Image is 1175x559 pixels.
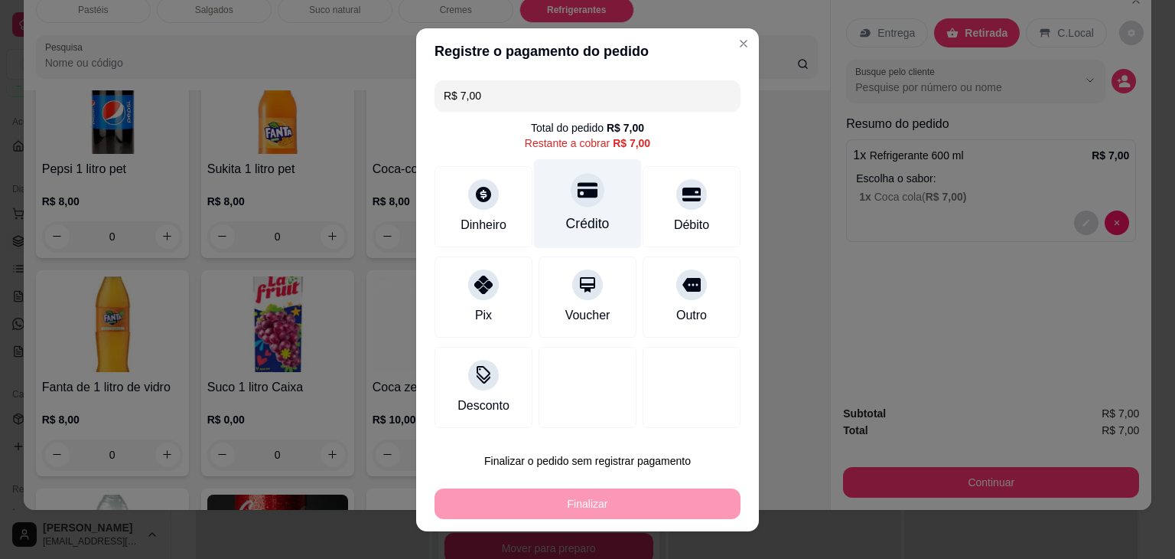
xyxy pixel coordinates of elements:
div: Débito [674,216,709,234]
div: Total do pedido [531,120,644,136]
header: Registre o pagamento do pedido [416,28,759,74]
input: Ex.: hambúrguer de cordeiro [444,80,731,111]
div: Pix [475,306,492,325]
div: Outro [676,306,707,325]
div: Restante a cobrar [525,136,650,151]
div: Crédito [566,214,610,234]
button: Close [731,31,756,56]
div: Desconto [457,397,509,415]
div: R$ 7,00 [613,136,650,151]
button: Finalizar o pedido sem registrar pagamento [435,446,740,476]
div: Dinheiro [461,216,506,234]
div: Voucher [565,306,610,325]
div: R$ 7,00 [607,120,644,136]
